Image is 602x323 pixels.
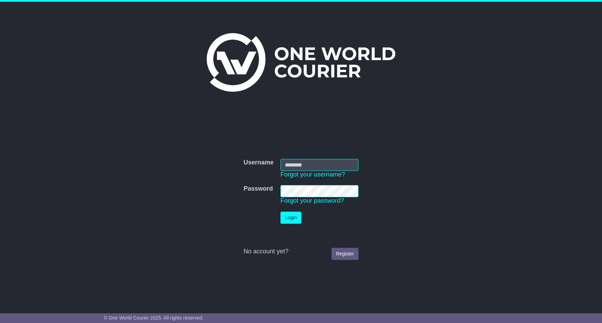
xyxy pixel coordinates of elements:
div: No account yet? [244,248,358,255]
a: Register [332,248,358,260]
img: One World [207,33,395,92]
button: Login [280,212,301,224]
a: Forgot your password? [280,197,344,204]
span: © One World Courier 2025. All rights reserved. [104,315,204,321]
label: Username [244,159,274,166]
a: Forgot your username? [280,171,345,178]
label: Password [244,185,273,193]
